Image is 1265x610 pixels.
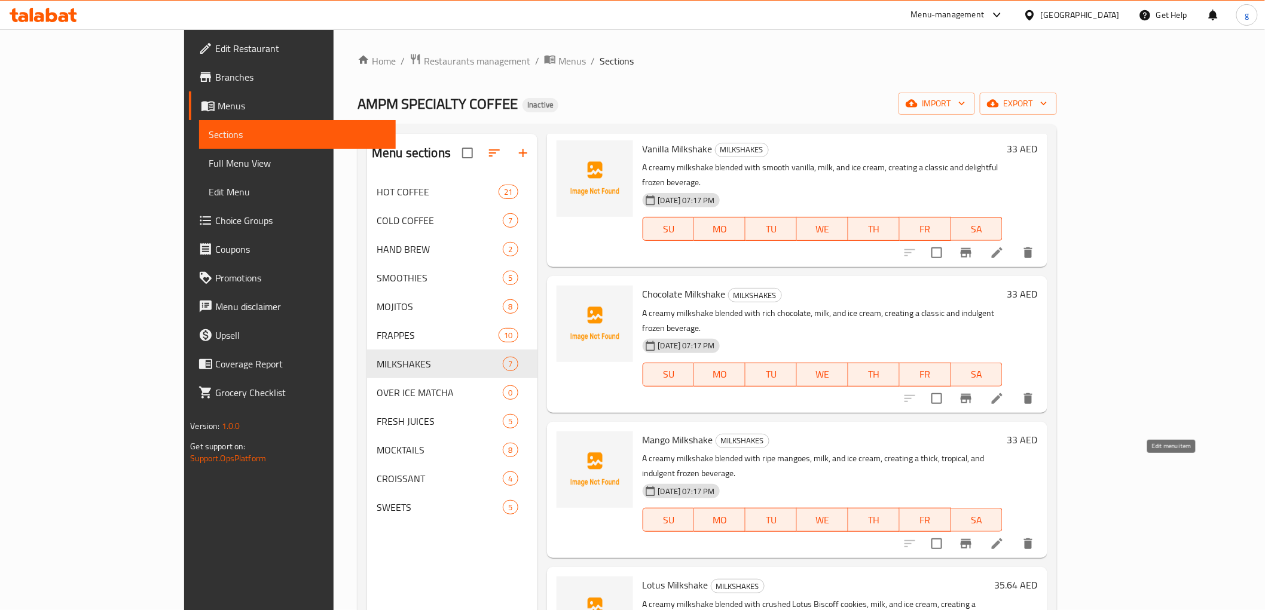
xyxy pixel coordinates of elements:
[797,363,848,387] button: WE
[750,366,792,383] span: TU
[853,511,895,529] span: TH
[503,301,517,312] span: 8
[643,431,713,449] span: Mango Milkshake
[643,451,1003,481] p: A creamy milkshake blended with ripe mangoes, milk, and ice cream, creating a thick, tropical, an...
[952,384,980,413] button: Branch-specific-item
[924,240,949,265] span: Select to update
[952,529,980,558] button: Branch-specific-item
[189,378,395,407] a: Grocery Checklist
[503,358,517,370] span: 7
[424,54,530,68] span: Restaurants management
[745,508,797,532] button: TU
[215,41,386,56] span: Edit Restaurant
[377,471,503,486] span: CROISSANT
[951,508,1003,532] button: SA
[377,328,499,342] span: FRAPPES
[410,53,530,69] a: Restaurants management
[503,244,517,255] span: 2
[729,289,781,302] span: MILKSHAKES
[503,299,518,314] div: items
[653,486,720,497] span: [DATE] 07:17 PM
[853,220,895,238] span: TH
[189,321,395,350] a: Upsell
[653,340,720,351] span: [DATE] 07:17 PM
[377,271,503,285] span: SMOOTHIES
[711,579,765,593] div: MILKSHAKES
[905,366,946,383] span: FR
[377,299,503,314] span: MOJITOS
[377,500,503,514] span: SWEETS
[924,386,949,411] span: Select to update
[377,242,503,256] span: HAND BREW
[924,531,949,556] span: Select to update
[367,436,537,464] div: MOCKTAILS8
[503,213,518,228] div: items
[643,140,713,158] span: Vanilla Milkshake
[377,443,503,457] div: MOCKTAILS
[797,508,848,532] button: WE
[643,508,695,532] button: SU
[367,378,537,407] div: OVER ICE MATCHA0
[908,96,965,111] span: import
[377,385,503,400] span: OVER ICE MATCHA
[643,217,695,241] button: SU
[522,100,558,110] span: Inactive
[1014,529,1043,558] button: delete
[643,160,1003,190] p: A creamy milkshake blended with smooth vanilla, milk, and ice cream, creating a classic and delig...
[544,53,586,69] a: Menus
[215,328,386,342] span: Upsell
[1007,431,1038,448] h6: 33 AED
[503,357,518,371] div: items
[558,54,586,68] span: Menus
[911,8,985,22] div: Menu-management
[522,98,558,112] div: Inactive
[215,385,386,400] span: Grocery Checklist
[956,366,998,383] span: SA
[199,120,395,149] a: Sections
[367,350,537,378] div: MILKSHAKES7
[535,54,539,68] li: /
[503,272,517,284] span: 5
[716,143,768,157] span: MILKSHAKES
[728,288,782,302] div: MILKSHAKES
[699,220,741,238] span: MO
[643,576,708,594] span: Lotus Milkshake
[995,577,1038,593] h6: 35.64 AED
[591,54,595,68] li: /
[716,434,769,447] span: MILKSHAKES
[1041,8,1120,22] div: [GEOGRAPHIC_DATA]
[401,54,405,68] li: /
[367,493,537,522] div: SWEETS5
[600,54,634,68] span: Sections
[653,195,720,206] span: [DATE] 07:17 PM
[905,220,946,238] span: FR
[503,443,518,457] div: items
[980,93,1057,115] button: export
[1007,286,1038,302] h6: 33 AED
[377,185,499,199] span: HOT COFFEE
[503,385,518,400] div: items
[377,414,503,428] span: FRESH JUICES
[989,96,1047,111] span: export
[222,418,240,434] span: 1.0.0
[199,149,395,177] a: Full Menu View
[215,299,386,314] span: Menu disclaimer
[503,242,518,256] div: items
[367,292,537,321] div: MOJITOS8
[367,263,537,292] div: SMOOTHIES5
[797,217,848,241] button: WE
[215,357,386,371] span: Coverage Report
[189,91,395,120] a: Menus
[503,387,517,399] span: 0
[1245,8,1249,22] span: g
[802,511,844,529] span: WE
[899,93,975,115] button: import
[499,185,518,199] div: items
[648,511,690,529] span: SU
[643,363,695,387] button: SU
[900,217,951,241] button: FR
[503,445,517,456] span: 8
